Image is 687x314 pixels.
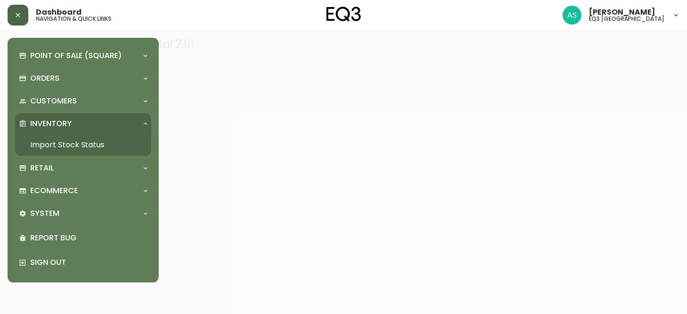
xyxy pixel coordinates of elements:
[562,6,581,25] img: 9a695023d1d845d0ad25ddb93357a160
[30,233,147,243] p: Report Bug
[36,16,111,22] h5: navigation & quick links
[30,257,147,268] p: Sign Out
[589,16,664,22] h5: eq3 [GEOGRAPHIC_DATA]
[30,96,77,106] p: Customers
[15,250,151,275] div: Sign Out
[589,8,655,16] span: [PERSON_NAME]
[15,68,151,89] div: Orders
[15,226,151,250] div: Report Bug
[15,113,151,134] div: Inventory
[30,73,59,84] p: Orders
[30,119,72,129] p: Inventory
[15,180,151,201] div: Ecommerce
[326,7,361,22] img: logo
[30,163,54,173] p: Retail
[15,203,151,224] div: System
[15,91,151,111] div: Customers
[30,208,59,219] p: System
[15,158,151,178] div: Retail
[15,134,151,156] a: Import Stock Status
[30,51,122,61] p: Point of Sale (Square)
[15,45,151,66] div: Point of Sale (Square)
[30,186,78,196] p: Ecommerce
[36,8,82,16] span: Dashboard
